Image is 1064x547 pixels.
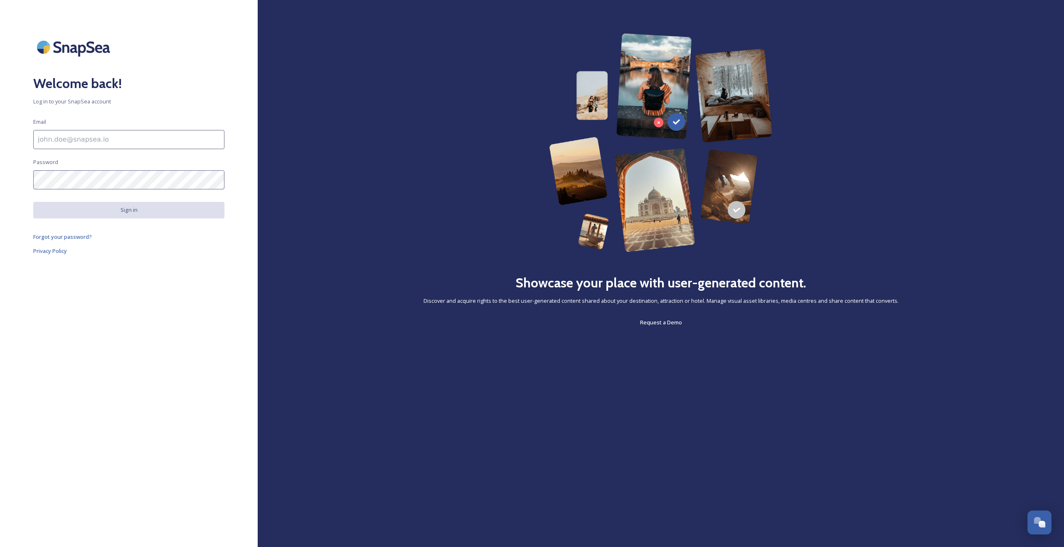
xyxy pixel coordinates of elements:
button: Open Chat [1027,510,1052,535]
h2: Welcome back! [33,74,224,93]
a: Request a Demo [640,317,682,327]
span: Discover and acquire rights to the best user-generated content shared about your destination, att... [424,297,899,305]
span: Password [33,158,58,166]
span: Request a Demo [640,319,682,326]
img: SnapSea Logo [33,33,116,61]
span: Forgot your password? [33,233,92,240]
span: Privacy Policy [33,247,67,255]
span: Email [33,118,46,126]
a: Forgot your password? [33,232,224,242]
input: john.doe@snapsea.io [33,130,224,149]
h2: Showcase your place with user-generated content. [515,273,806,293]
button: Sign in [33,202,224,218]
span: Log in to your SnapSea account [33,98,224,105]
a: Privacy Policy [33,246,224,256]
img: 63b42ca75bacad526042e722_Group%20154-p-800.png [549,33,773,252]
